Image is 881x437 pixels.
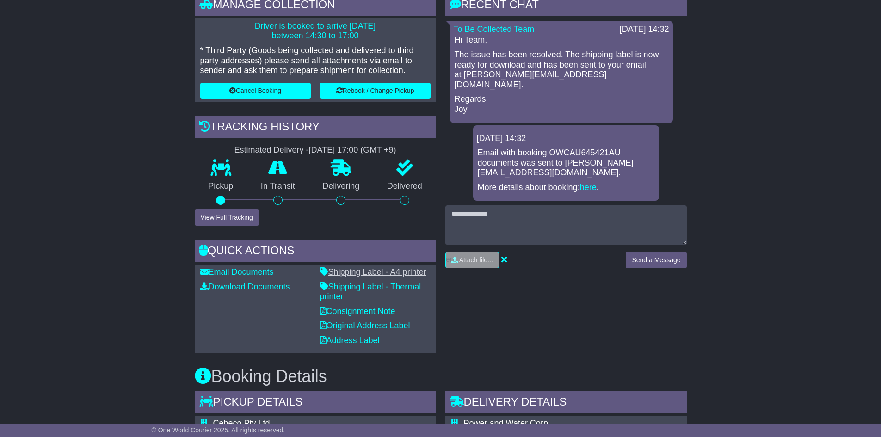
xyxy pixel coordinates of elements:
button: Send a Message [626,252,686,268]
p: Regards, Joy [455,94,668,114]
p: Driver is booked to arrive [DATE] between 14:30 to 17:00 [200,21,431,41]
a: Original Address Label [320,321,410,330]
span: Power and Water Corp [464,419,548,428]
p: Email with booking OWCAU645421AU documents was sent to [PERSON_NAME][EMAIL_ADDRESS][DOMAIN_NAME]. [478,148,654,178]
a: Address Label [320,336,380,345]
a: Shipping Label - Thermal printer [320,282,421,302]
p: In Transit [247,181,309,191]
a: Email Documents [200,267,274,277]
div: Pickup Details [195,391,436,416]
p: Hi Team, [455,35,668,45]
a: Download Documents [200,282,290,291]
a: Shipping Label - A4 printer [320,267,426,277]
button: View Full Tracking [195,209,259,226]
p: Delivering [309,181,374,191]
div: [DATE] 14:32 [477,134,655,144]
p: Delivered [373,181,436,191]
div: [DATE] 17:00 (GMT +9) [309,145,396,155]
p: * Third Party (Goods being collected and delivered to third party addresses) please send all atta... [200,46,431,76]
a: here [580,183,597,192]
a: To Be Collected Team [454,25,535,34]
p: More details about booking: . [478,183,654,193]
p: Pickup [195,181,247,191]
button: Rebook / Change Pickup [320,83,431,99]
h3: Booking Details [195,367,687,386]
span: Cebeco Pty Ltd [213,419,270,428]
div: Tracking history [195,116,436,141]
div: [DATE] 14:32 [620,25,669,35]
div: Quick Actions [195,240,436,265]
div: Estimated Delivery - [195,145,436,155]
span: © One World Courier 2025. All rights reserved. [152,426,285,434]
a: Consignment Note [320,307,395,316]
button: Cancel Booking [200,83,311,99]
div: Delivery Details [445,391,687,416]
p: The issue has been resolved. The shipping label is now ready for download and has been sent to yo... [455,50,668,90]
